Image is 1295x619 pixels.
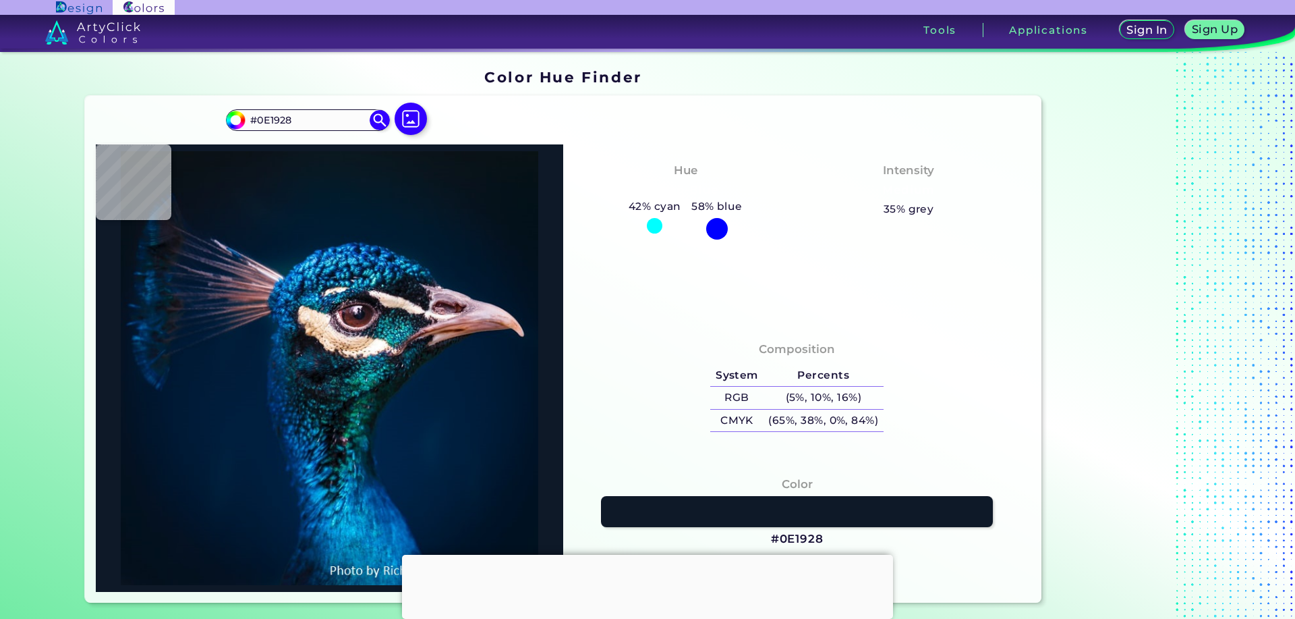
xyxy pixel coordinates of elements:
h4: Composition [759,340,835,359]
img: img_pavlin.jpg [103,151,556,585]
img: ArtyClick Design logo [56,1,101,14]
a: Sign In [1122,22,1172,38]
h3: Tools [923,25,956,35]
h5: (65%, 38%, 0%, 84%) [764,410,884,432]
h3: Medium [877,182,940,198]
h3: #0E1928 [771,531,824,547]
h5: 58% blue [686,198,747,215]
h3: Cyan-Blue [647,182,724,198]
h5: RGB [710,387,763,409]
h4: Intensity [883,161,934,180]
h4: Hue [674,161,697,180]
input: type color.. [245,111,370,129]
iframe: Advertisement [402,555,893,616]
img: logo_artyclick_colors_white.svg [45,20,140,45]
img: icon picture [395,103,427,135]
h4: Color [782,475,813,494]
h1: Color Hue Finder [484,67,641,87]
h5: Sign In [1128,25,1165,35]
h5: System [710,365,763,387]
img: icon search [370,110,390,130]
iframe: Advertisement [1047,64,1215,608]
h5: Sign Up [1194,24,1236,34]
h3: Applications [1009,25,1088,35]
h5: Percents [764,365,884,387]
h5: 35% grey [884,200,934,218]
h5: 42% cyan [623,198,686,215]
h5: (5%, 10%, 16%) [764,387,884,409]
h5: CMYK [710,410,763,432]
a: Sign Up [1188,22,1242,38]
